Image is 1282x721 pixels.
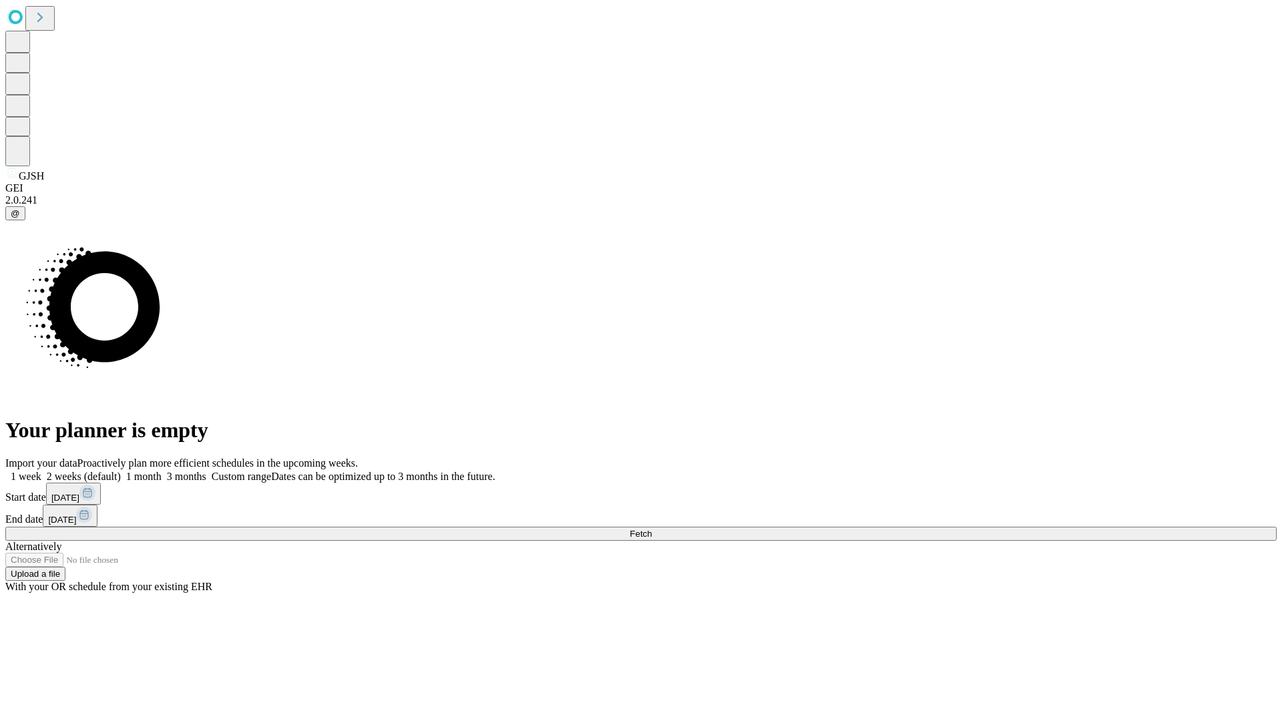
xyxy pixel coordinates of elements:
button: @ [5,206,25,220]
span: Fetch [630,529,652,539]
span: Custom range [212,471,271,482]
h1: Your planner is empty [5,418,1277,443]
span: Proactively plan more efficient schedules in the upcoming weeks. [77,457,358,469]
span: 1 month [126,471,162,482]
div: 2.0.241 [5,194,1277,206]
span: Alternatively [5,541,61,552]
span: [DATE] [51,493,79,503]
span: GJSH [19,170,44,182]
span: 2 weeks (default) [47,471,121,482]
div: End date [5,505,1277,527]
button: Fetch [5,527,1277,541]
button: [DATE] [43,505,97,527]
div: GEI [5,182,1277,194]
span: @ [11,208,20,218]
span: Import your data [5,457,77,469]
button: [DATE] [46,483,101,505]
span: Dates can be optimized up to 3 months in the future. [271,471,495,482]
span: [DATE] [48,515,76,525]
span: 3 months [167,471,206,482]
button: Upload a file [5,567,65,581]
span: With your OR schedule from your existing EHR [5,581,212,592]
span: 1 week [11,471,41,482]
div: Start date [5,483,1277,505]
